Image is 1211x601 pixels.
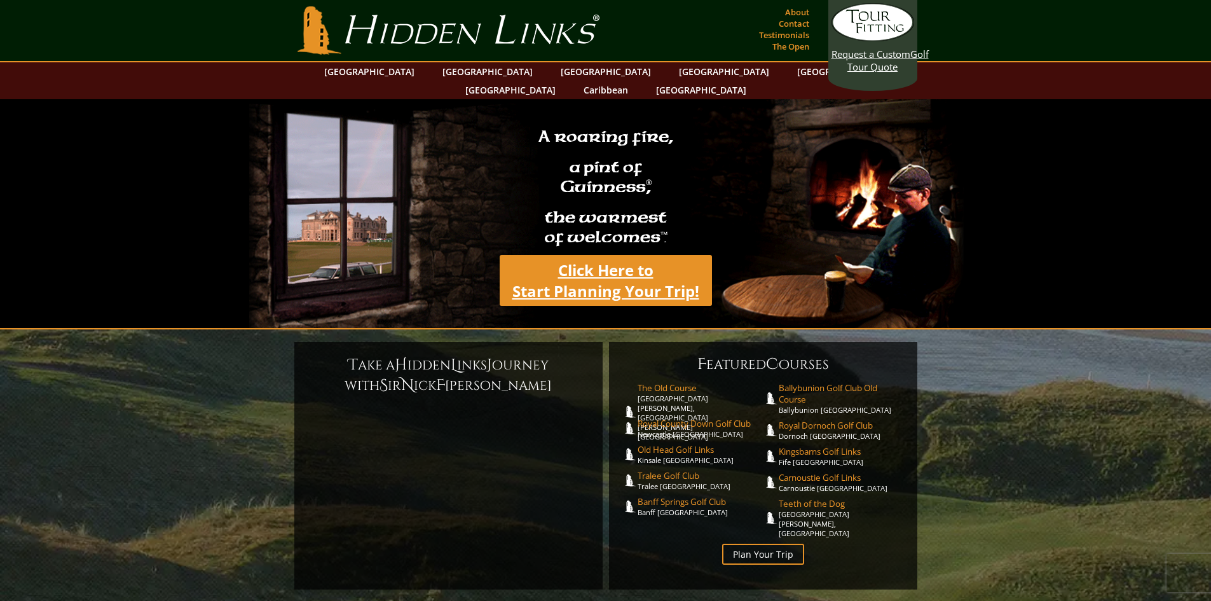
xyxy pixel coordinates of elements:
a: Old Head Golf LinksKinsale [GEOGRAPHIC_DATA] [638,444,763,465]
span: Banff Springs Golf Club [638,496,763,508]
a: Ballybunion Golf Club Old CourseBallybunion [GEOGRAPHIC_DATA] [779,382,905,415]
span: Old Head Golf Links [638,444,763,455]
a: [GEOGRAPHIC_DATA] [318,62,421,81]
h6: eatured ourses [622,354,905,375]
a: [GEOGRAPHIC_DATA] [673,62,776,81]
span: Royal Dornoch Golf Club [779,420,905,431]
a: Testimonials [756,26,812,44]
span: The Old Course [638,382,763,394]
span: Carnoustie Golf Links [779,472,905,483]
a: [GEOGRAPHIC_DATA] [436,62,539,81]
a: Kingsbarns Golf LinksFife [GEOGRAPHIC_DATA] [779,446,905,467]
a: Caribbean [577,81,634,99]
a: The Old Course[GEOGRAPHIC_DATA][PERSON_NAME], [GEOGRAPHIC_DATA][PERSON_NAME] [GEOGRAPHIC_DATA] [638,382,763,441]
a: Click Here toStart Planning Your Trip! [500,255,712,306]
span: Tralee Golf Club [638,470,763,481]
a: Banff Springs Golf ClubBanff [GEOGRAPHIC_DATA] [638,496,763,517]
span: T [348,355,358,375]
span: Teeth of the Dog [779,498,905,509]
span: Kingsbarns Golf Links [779,446,905,457]
span: F [697,354,706,375]
span: J [487,355,492,375]
a: Royal County Down Golf ClubNewcastle [GEOGRAPHIC_DATA] [638,418,763,439]
a: The Open [769,38,812,55]
span: N [401,375,414,396]
a: [GEOGRAPHIC_DATA] [554,62,657,81]
a: Request a CustomGolf Tour Quote [831,3,914,73]
span: Request a Custom [831,48,910,60]
a: [GEOGRAPHIC_DATA] [650,81,753,99]
span: C [766,354,779,375]
a: Royal Dornoch Golf ClubDornoch [GEOGRAPHIC_DATA] [779,420,905,441]
a: Teeth of the Dog[GEOGRAPHIC_DATA][PERSON_NAME], [GEOGRAPHIC_DATA] [779,498,905,538]
a: Plan Your Trip [722,544,804,565]
span: F [436,375,445,396]
span: S [380,375,388,396]
h6: ake a idden inks ourney with ir ick [PERSON_NAME] [307,355,590,396]
h2: A roaring fire, a pint of Guinness , the warmest of welcomes™. [530,121,681,255]
a: [GEOGRAPHIC_DATA] [459,81,562,99]
a: Contact [776,15,812,32]
span: Royal County Down Golf Club [638,418,763,429]
span: Ballybunion Golf Club Old Course [779,382,905,405]
a: [GEOGRAPHIC_DATA] [791,62,894,81]
a: About [782,3,812,21]
span: H [395,355,407,375]
a: Tralee Golf ClubTralee [GEOGRAPHIC_DATA] [638,470,763,491]
span: L [451,355,457,375]
a: Carnoustie Golf LinksCarnoustie [GEOGRAPHIC_DATA] [779,472,905,493]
